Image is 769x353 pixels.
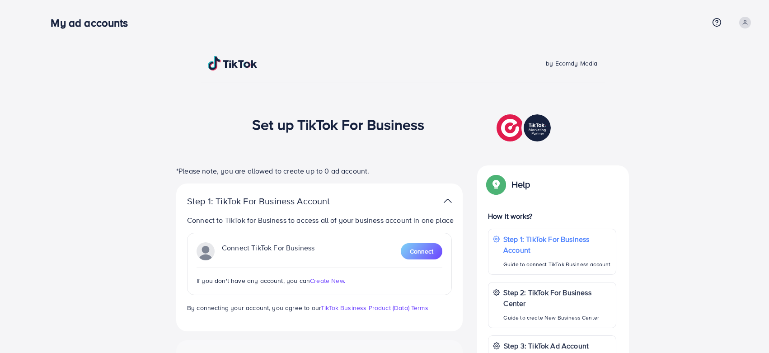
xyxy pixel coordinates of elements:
img: TikTok partner [497,112,553,144]
p: Step 3: TikTok Ad Account [504,340,589,351]
p: *Please note, you are allowed to create up to 0 ad account. [176,165,463,176]
span: by Ecomdy Media [546,59,597,68]
p: Step 1: TikTok For Business Account [187,196,359,207]
p: Step 2: TikTok For Business Center [503,287,611,309]
p: Help [511,179,530,190]
h1: Set up TikTok For Business [252,116,424,133]
img: TikTok partner [444,194,452,207]
p: Guide to create New Business Center [503,312,611,323]
p: Guide to connect TikTok Business account [503,259,611,270]
p: How it works? [488,211,616,221]
img: Popup guide [488,176,504,193]
img: TikTok [208,56,258,71]
p: Step 1: TikTok For Business Account [503,234,611,255]
h3: My ad accounts [51,16,135,29]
